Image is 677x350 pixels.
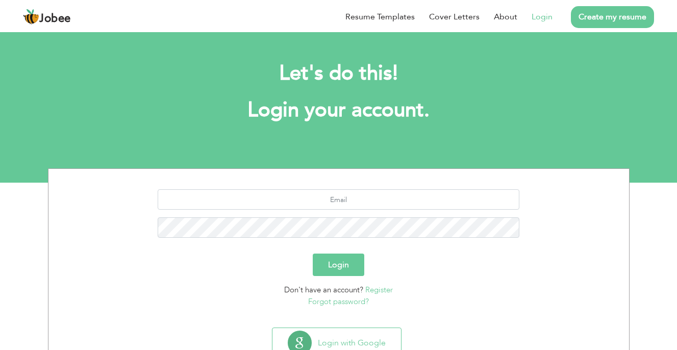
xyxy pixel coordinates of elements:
[345,11,415,23] a: Resume Templates
[532,11,553,23] a: Login
[39,13,71,24] span: Jobee
[571,6,654,28] a: Create my resume
[313,254,364,276] button: Login
[23,9,71,25] a: Jobee
[429,11,480,23] a: Cover Letters
[63,60,614,87] h2: Let's do this!
[284,285,363,295] span: Don't have an account?
[494,11,517,23] a: About
[63,97,614,123] h1: Login your account.
[158,189,519,210] input: Email
[365,285,393,295] a: Register
[23,9,39,25] img: jobee.io
[308,296,369,307] a: Forgot password?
